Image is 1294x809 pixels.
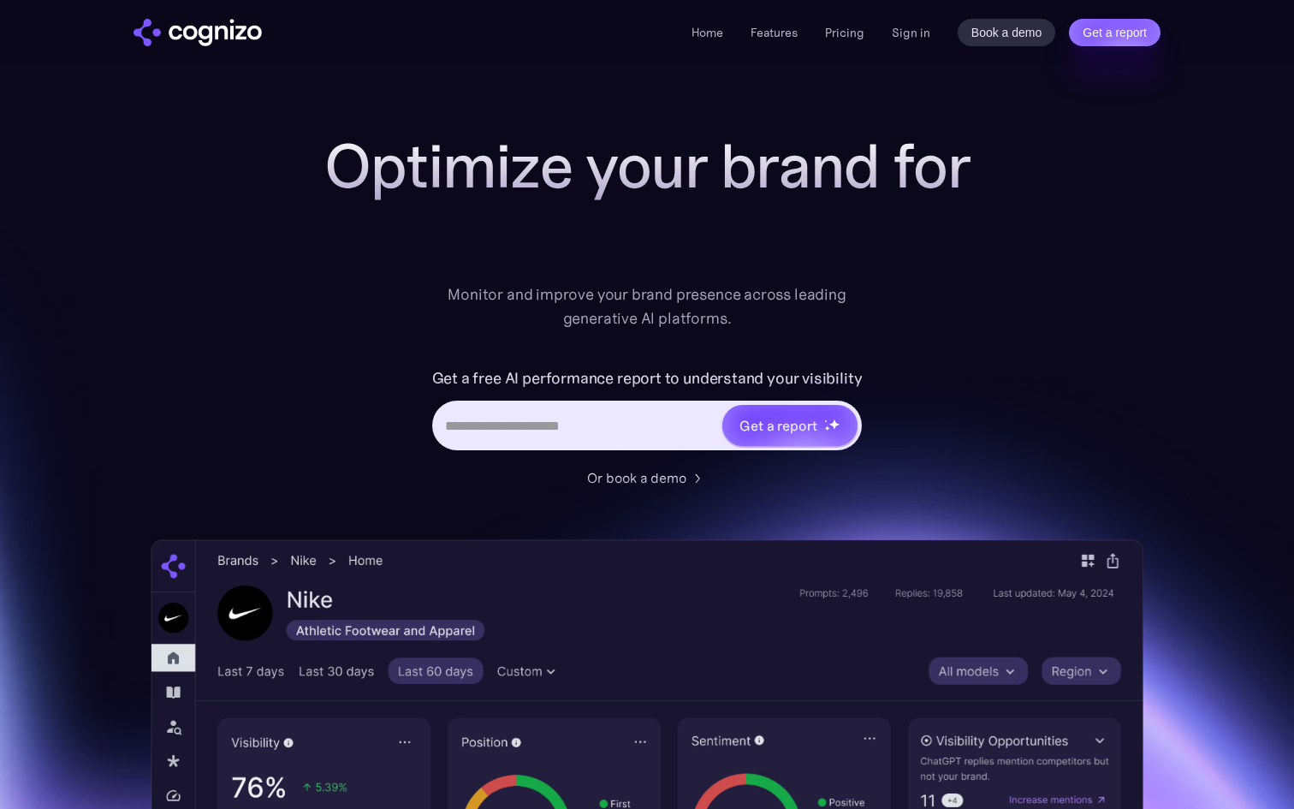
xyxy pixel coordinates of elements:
img: star [828,419,840,430]
a: home [134,19,262,46]
h1: Optimize your brand for [305,132,989,200]
img: star [824,419,827,422]
img: star [824,425,830,431]
img: cognizo logo [134,19,262,46]
div: Get a report [739,415,816,436]
a: Get a reportstarstarstar [721,403,859,448]
label: Get a free AI performance report to understand your visibility [432,365,863,392]
form: Hero URL Input Form [432,365,863,459]
div: Monitor and improve your brand presence across leading generative AI platforms. [436,283,858,330]
a: Pricing [825,25,864,40]
a: Book a demo [958,19,1056,46]
a: Get a report [1069,19,1160,46]
a: Home [692,25,723,40]
a: Features [751,25,798,40]
a: Or book a demo [587,467,707,488]
div: Or book a demo [587,467,686,488]
a: Sign in [892,22,930,43]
